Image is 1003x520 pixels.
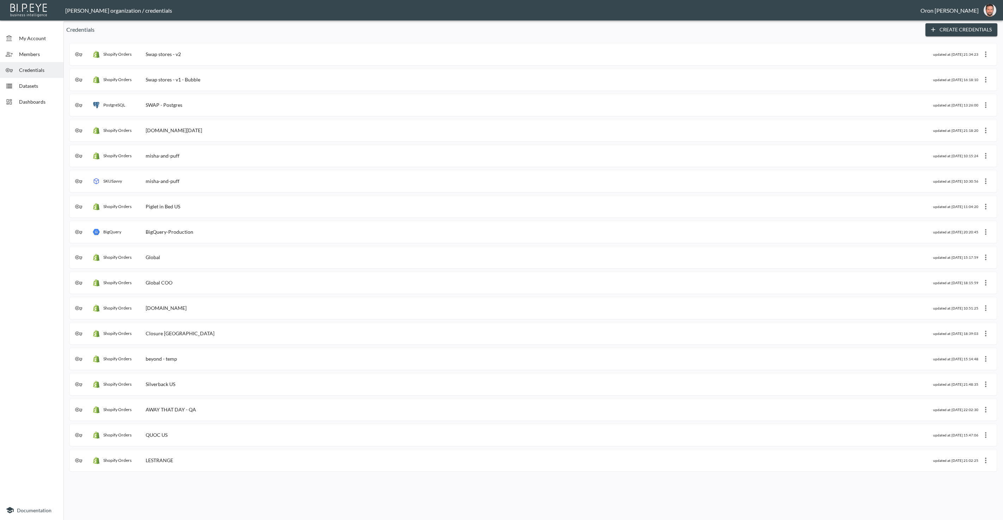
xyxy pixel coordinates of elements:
[17,507,51,513] span: Documentation
[980,277,991,288] button: more
[93,432,100,439] img: shopify orders
[146,457,173,463] div: LESTRANGE
[93,127,100,134] img: shopify orders
[980,252,991,263] button: more
[146,178,180,184] div: misha-and-puff
[933,103,978,107] div: updated at: [DATE] 13:26:00
[933,204,978,209] div: updated at: [DATE] 11:04:20
[93,203,100,210] img: shopify orders
[933,331,978,336] div: updated at: [DATE] 18:39:03
[933,306,978,310] div: updated at: [DATE] 10:51:25
[933,255,978,259] div: updated at: [DATE] 15:17:59
[933,230,978,234] div: updated at: [DATE] 20:20:45
[103,102,125,108] p: PostgreSQL
[980,429,991,441] button: more
[933,281,978,285] div: updated at: [DATE] 18:15:59
[933,78,978,82] div: updated at: [DATE] 16:18:10
[146,406,196,412] div: AWAY THAT DAY - QA
[146,102,182,108] div: SWAP - Postgres
[93,178,100,185] img: SKUSavvy
[103,178,122,184] p: SKUSavvy
[93,355,100,362] img: shopify orders
[103,458,132,463] p: Shopify Orders
[980,74,991,85] button: more
[93,228,100,235] img: big query icon
[103,407,132,412] p: Shopify Orders
[980,176,991,187] button: more
[103,77,132,82] p: Shopify Orders
[19,35,58,42] span: My Account
[933,154,978,158] div: updated at: [DATE] 10:15:24
[146,432,168,438] div: QUOC US
[980,226,991,238] button: more
[146,356,177,362] div: beyond - temp
[925,23,997,36] button: Create Credentials
[146,153,180,159] div: misha-and-puff
[103,255,132,260] p: Shopify Orders
[146,381,175,387] div: Silverback US
[933,408,978,412] div: updated at: [DATE] 22:02:30
[19,66,58,74] span: Credentials
[980,379,991,390] button: more
[103,229,121,234] p: BigQuery
[980,99,991,111] button: more
[933,52,978,56] div: updated at: [DATE] 21:34:23
[93,330,100,337] img: shopify orders
[103,51,132,57] p: Shopify Orders
[103,356,132,361] p: Shopify Orders
[146,330,214,336] div: Closure [GEOGRAPHIC_DATA]
[933,179,978,183] div: updated at: [DATE] 10:30:56
[146,254,160,260] div: Global
[93,279,100,286] img: shopify orders
[103,153,132,158] p: Shopify Orders
[93,76,100,83] img: shopify orders
[979,2,1001,19] button: oron@bipeye.com
[980,353,991,365] button: more
[146,203,180,209] div: Piglet in Bed US
[146,229,193,235] div: BigQuery-Production
[103,381,132,387] p: Shopify Orders
[19,82,58,90] span: Datasets
[980,328,991,339] button: more
[93,102,100,109] img: postgres icon
[146,77,200,82] div: Swap stores - v1 - Bubble
[933,357,978,361] div: updated at: [DATE] 15:14:48
[103,305,132,311] p: Shopify Orders
[93,51,100,58] img: shopify orders
[933,128,978,133] div: updated at: [DATE] 21:18:20
[93,254,100,261] img: shopify orders
[103,204,132,209] p: Shopify Orders
[93,152,100,159] img: shopify orders
[980,125,991,136] button: more
[980,404,991,415] button: more
[103,280,132,285] p: Shopify Orders
[980,201,991,212] button: more
[103,331,132,336] p: Shopify Orders
[66,25,920,34] p: Credentials
[103,128,132,133] p: Shopify Orders
[6,506,58,514] a: Documentation
[933,382,978,386] div: updated at: [DATE] 21:48:35
[93,381,100,388] img: shopify orders
[93,457,100,464] img: shopify orders
[146,280,172,286] div: Global COO
[9,2,49,18] img: bipeye-logo
[65,7,920,14] div: [PERSON_NAME] organization / credentials
[93,305,100,312] img: shopify orders
[984,4,996,17] img: f7df4f0b1e237398fe25aedd0497c453
[93,406,100,413] img: shopify orders
[980,150,991,161] button: more
[103,432,132,438] p: Shopify Orders
[933,433,978,437] div: updated at: [DATE] 15:47:06
[19,50,58,58] span: Members
[146,127,202,133] div: [DOMAIN_NAME][DATE]
[980,302,991,314] button: more
[920,7,979,14] div: Oron [PERSON_NAME]
[19,98,58,105] span: Dashboards
[980,49,991,60] button: more
[146,305,187,311] div: [DOMAIN_NAME]
[146,51,181,57] div: Swap stores - v2
[980,455,991,466] button: more
[933,458,978,463] div: updated at: [DATE] 21:02:25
